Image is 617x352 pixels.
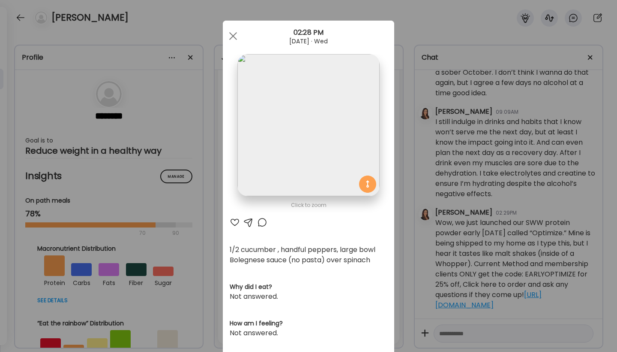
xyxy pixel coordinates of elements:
[230,245,387,265] div: 1/2 cucumber , handful peppers, large bowl Bolegnese sauce (no pasta) over spinach
[223,38,394,45] div: [DATE] · Wed
[230,282,387,291] h3: Why did I eat?
[230,291,387,302] div: Not answered.
[230,319,387,328] h3: How am I feeling?
[237,54,379,196] img: images%2F21MIQOuL1iQdPOV9bLjdDySHdXN2%2F1do4ETXsqIRqLUR9FVEU%2FxzQCcASe5A7qbMs6xd3z_1080
[230,328,387,338] div: Not answered.
[230,200,387,210] div: Click to zoom
[223,27,394,38] div: 02:28 PM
